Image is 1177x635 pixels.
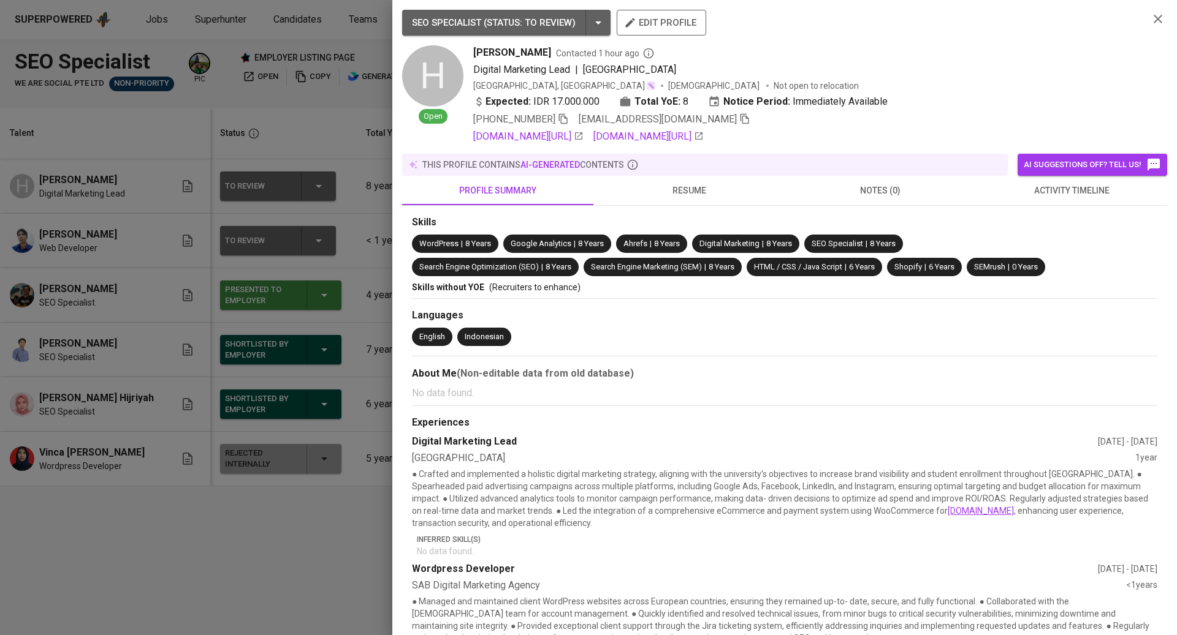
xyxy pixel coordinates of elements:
[484,17,576,28] span: ( STATUS : To Review )
[704,261,706,273] span: |
[1008,261,1010,273] span: |
[465,331,504,343] div: Indonesian
[412,282,484,292] span: Skills without YOE
[412,416,1157,430] div: Experiences
[723,94,790,109] b: Notice Period:
[575,62,578,77] span: |
[766,239,792,248] span: 8 Years
[402,10,611,36] button: SEO SPECIALIST (STATUS: To Review)
[974,262,1005,271] span: SEMrush
[894,262,922,271] span: Shopify
[924,261,926,273] span: |
[486,94,531,109] b: Expected:
[983,183,1160,198] span: activity timeline
[412,366,1157,381] div: About Me
[792,183,969,198] span: notes (0)
[541,261,543,273] span: |
[473,113,555,125] span: [PHONE_NUMBER]
[520,160,580,170] span: AI-generated
[419,331,445,343] div: English
[473,80,656,92] div: [GEOGRAPHIC_DATA], [GEOGRAPHIC_DATA]
[1098,563,1157,575] div: [DATE] - [DATE]
[419,262,539,271] span: Search Engine Optimization (SEO)
[1098,435,1157,448] div: [DATE] - [DATE]
[627,15,696,31] span: edit profile
[634,94,680,109] b: Total YoE:
[546,262,571,271] span: 8 Years
[754,262,842,271] span: HTML / CSS / Java Script
[593,129,704,144] a: [DOMAIN_NAME][URL]
[412,309,1157,323] div: Languages
[866,238,867,250] span: |
[556,47,655,59] span: Contacted 1 hour ago
[412,451,1135,465] div: [GEOGRAPHIC_DATA]
[412,386,1157,400] p: No data found.
[668,80,761,92] span: [DEMOGRAPHIC_DATA]
[489,282,581,292] span: (Recruiters to enhance)
[578,239,604,248] span: 8 Years
[422,159,624,171] p: this profile contains contents
[412,579,1126,593] div: SAB Digital Marketing Agency
[417,534,1157,545] p: Inferred Skill(s)
[465,239,491,248] span: 8 Years
[617,17,706,27] a: edit profile
[409,183,586,198] span: profile summary
[623,239,647,248] span: Ahrefs
[412,562,1098,576] div: Wordpress Developer
[762,238,764,250] span: |
[708,94,888,109] div: Immediately Available
[617,10,706,36] button: edit profile
[642,47,655,59] svg: By Batam recruiter
[473,45,551,60] span: [PERSON_NAME]
[1018,154,1167,176] button: AI suggestions off? Tell us!
[699,239,760,248] span: Digital Marketing
[419,239,459,248] span: WordPress
[457,367,634,379] b: (Non-editable data from old database)
[579,113,737,125] span: [EMAIL_ADDRESS][DOMAIN_NAME]
[583,64,676,75] span: [GEOGRAPHIC_DATA]
[601,183,777,198] span: resume
[774,80,859,92] p: Not open to relocation
[402,45,463,107] div: H
[473,129,584,144] a: [DOMAIN_NAME][URL]
[461,238,463,250] span: |
[473,94,600,109] div: IDR 17.000.000
[574,238,576,250] span: |
[650,238,652,250] span: |
[646,81,656,91] img: magic_wand.svg
[812,239,863,248] span: SEO Specialist
[473,64,570,75] span: Digital Marketing Lead
[1012,262,1038,271] span: 0 Years
[412,435,1098,449] div: Digital Marketing Lead
[412,216,1157,230] div: Skills
[870,239,896,248] span: 8 Years
[419,111,448,122] span: Open
[1024,157,1161,172] span: AI suggestions off? Tell us!
[654,239,680,248] span: 8 Years
[709,262,734,271] span: 8 Years
[849,262,875,271] span: 6 Years
[929,262,954,271] span: 6 Years
[845,261,847,273] span: |
[1126,579,1157,593] div: <1 years
[948,506,1014,516] a: [DOMAIN_NAME]
[683,94,688,109] span: 8
[591,262,702,271] span: Search Engine Marketing (SEM)
[511,239,571,248] span: Google Analytics
[1135,451,1157,465] div: 1 year
[417,545,1157,557] p: No data found.
[412,17,481,28] span: SEO SPECIALIST
[412,468,1157,529] p: ● Crafted and implemented a holistic digital marketing strategy, aligning with the university's o...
